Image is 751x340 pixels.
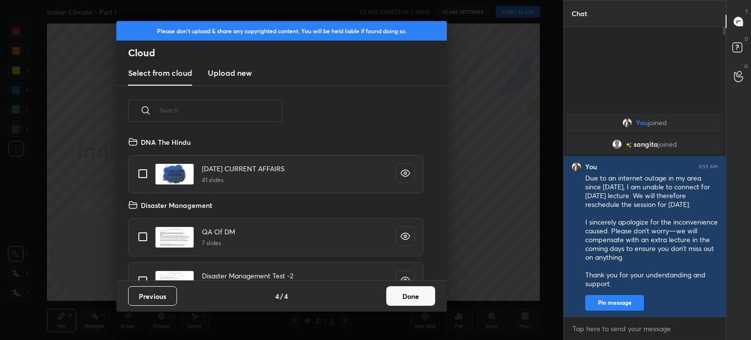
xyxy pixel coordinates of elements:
[612,139,622,149] img: default.png
[128,67,192,79] h3: Select from cloud
[564,0,595,26] p: Chat
[564,111,726,317] div: grid
[208,67,252,79] h3: Upload new
[745,35,748,43] p: D
[141,137,191,147] h4: DNA The Hindu
[116,21,447,41] div: Please don't upload & share any copyrighted content. You will be held liable if found doing so.
[128,286,177,306] button: Previous
[585,162,597,171] h6: You
[699,164,718,170] div: 9:55 AM
[155,271,194,292] img: 16401201243I9KJ6.pdf
[116,133,435,280] div: grid
[622,118,632,128] img: fbb3c24a9d964a2d9832b95166ca1330.jpg
[626,142,632,148] img: no-rating-badge.077c3623.svg
[284,291,288,301] h4: 4
[745,8,748,15] p: T
[202,227,235,237] h4: QA Of DM
[636,119,648,127] span: You
[141,200,212,210] h4: Disaster Management
[128,46,447,59] h2: Cloud
[202,239,235,248] h5: 7 slides
[275,291,279,301] h4: 4
[634,140,658,148] span: sangita
[648,119,667,127] span: joined
[585,174,718,289] div: Due to an internet outage in my area since [DATE], I am unable to connect for [DATE] lecture. We ...
[202,271,293,281] h4: Disaster Management Test -2
[585,295,644,311] button: Pin message
[155,163,194,185] img: 1617692571RX8BK2.pdf
[280,291,283,301] h4: /
[658,140,677,148] span: joined
[202,163,285,174] h4: [DATE] CURRENT AFFAIRS
[386,286,435,306] button: Done
[155,227,194,248] img: 1640120124M2W8TD.pdf
[572,162,581,172] img: fbb3c24a9d964a2d9832b95166ca1330.jpg
[159,90,283,131] input: Search
[202,176,285,184] h5: 41 slides
[744,63,748,70] p: G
